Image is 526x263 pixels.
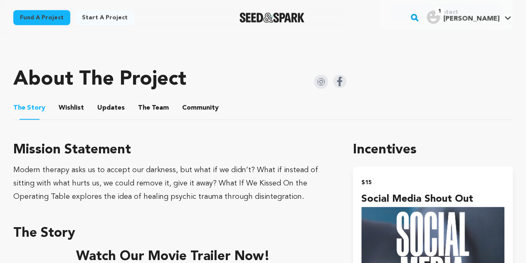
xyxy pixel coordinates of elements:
[361,192,504,207] h4: Social Media Shout Out
[182,103,219,113] span: Community
[13,140,333,160] h3: Mission Statement
[13,70,186,90] h1: About The Project
[240,13,305,23] a: Seed&Spark Homepage
[13,10,70,25] a: Fund a project
[13,103,25,113] span: The
[240,13,305,23] img: Seed&Spark Logo Dark Mode
[353,140,513,160] h1: Incentives
[333,75,346,88] img: Seed&Spark Facebook Icon
[314,75,328,89] img: Seed&Spark Instagram Icon
[75,10,134,25] a: Start a project
[13,103,45,113] span: Story
[138,103,169,113] span: Team
[425,9,513,24] a: Amanda E.'s Profile
[443,15,499,22] span: [PERSON_NAME]
[435,7,445,15] span: 1
[97,103,125,113] span: Updates
[13,223,333,243] h3: The Story
[427,10,440,24] img: user.png
[138,103,150,113] span: The
[59,103,84,113] span: Wishlist
[427,10,499,24] div: Amanda E.'s Profile
[13,163,333,203] div: Modern therapy asks us to accept our darkness, but what if we didn’t? What if instead of sitting ...
[361,177,504,188] h2: $15
[425,9,513,26] span: Amanda E.'s Profile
